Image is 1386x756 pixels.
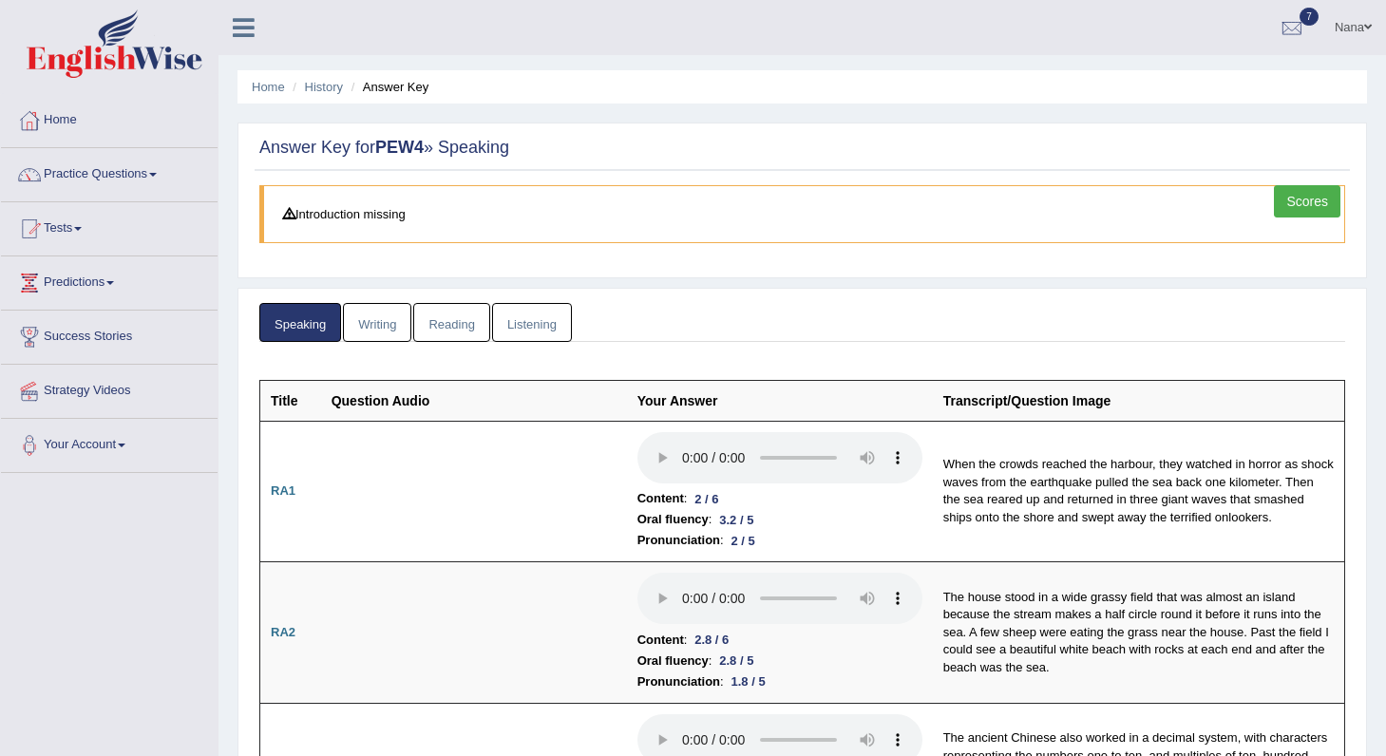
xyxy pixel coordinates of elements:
td: The house stood in a wide grassy field that was almost an island because the stream makes a half ... [933,562,1345,704]
span: 7 [1300,8,1319,26]
li: Answer Key [347,78,429,96]
li: : [637,630,922,651]
a: Reading [413,303,489,342]
strong: PEW4 [375,138,424,157]
a: Speaking [259,303,341,342]
div: 2.8 / 6 [687,630,736,650]
div: 2 / 5 [724,531,763,551]
b: Pronunciation [637,671,720,692]
b: Content [637,488,684,509]
a: Tests [1,202,218,250]
b: Pronunciation [637,530,720,551]
b: Oral fluency [637,509,709,530]
a: History [305,80,343,94]
a: Strategy Videos [1,365,218,412]
div: 3.2 / 5 [712,510,761,530]
div: 2 / 6 [687,489,726,509]
h2: Answer Key for » Speaking [259,139,1345,158]
a: Success Stories [1,311,218,358]
b: Content [637,630,684,651]
div: 2.8 / 5 [712,651,761,671]
li: : [637,488,922,509]
td: When the crowds reached the harbour, they watched in horror as shock waves from the earthquake pu... [933,421,1345,562]
a: Predictions [1,256,218,304]
div: 1.8 / 5 [724,671,773,691]
th: Title [260,380,321,421]
a: Listening [492,303,572,342]
li: : [637,671,922,692]
a: Your Account [1,419,218,466]
b: Oral fluency [637,651,709,671]
th: Your Answer [627,380,933,421]
a: Practice Questions [1,148,218,196]
a: Scores [1274,185,1340,217]
blockquote: Introduction missing [259,185,1345,243]
a: Home [1,94,218,142]
li: : [637,651,922,671]
b: RA2 [271,625,295,639]
th: Question Audio [321,380,627,421]
a: Writing [343,303,411,342]
th: Transcript/Question Image [933,380,1345,421]
a: Home [252,80,285,94]
b: RA1 [271,483,295,498]
li: : [637,509,922,530]
li: : [637,530,922,551]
